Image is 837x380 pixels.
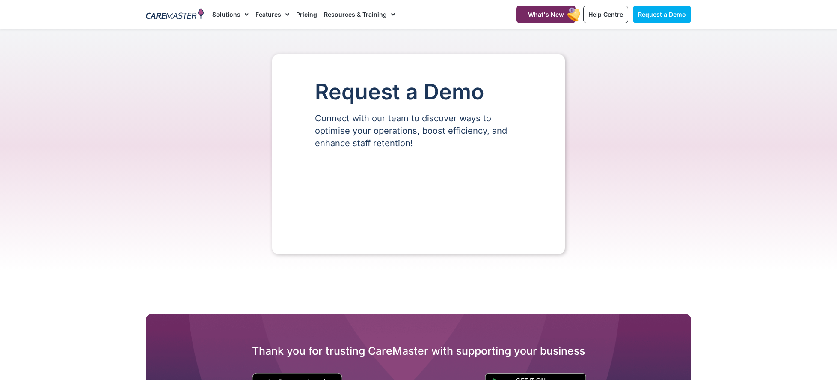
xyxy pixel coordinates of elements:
span: What's New [528,11,564,18]
span: Request a Demo [638,11,686,18]
img: CareMaster Logo [146,8,204,21]
iframe: Form 0 [315,164,522,228]
a: Help Centre [583,6,628,23]
span: Help Centre [588,11,623,18]
a: Request a Demo [633,6,691,23]
p: Connect with our team to discover ways to optimise your operations, boost efficiency, and enhance... [315,112,522,150]
h1: Request a Demo [315,80,522,104]
a: What's New [516,6,576,23]
h2: Thank you for trusting CareMaster with supporting your business [146,344,691,358]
